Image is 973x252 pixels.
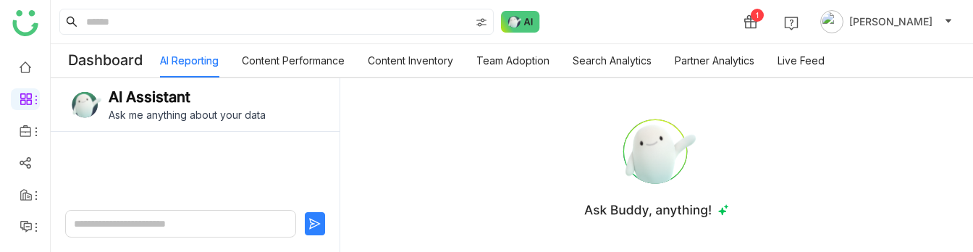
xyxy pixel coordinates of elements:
a: Content Performance [242,54,345,67]
a: Team Adoption [476,54,549,67]
img: search-type.svg [476,17,487,28]
a: Search Analytics [573,54,652,67]
img: ask-buddy.svg [68,88,103,121]
div: Dashboard [51,44,160,77]
img: avatar [820,10,843,33]
div: Ask me anything about your data [109,109,322,121]
a: Partner Analytics [675,54,754,67]
span: [PERSON_NAME] [849,14,932,30]
a: Content Inventory [368,54,453,67]
div: AI Assistant [109,88,190,106]
div: 1 [751,9,764,22]
a: Live Feed [778,54,825,67]
img: help.svg [784,16,799,30]
a: AI Reporting [160,54,219,67]
button: [PERSON_NAME] [817,10,956,33]
img: logo [12,10,38,36]
img: ask-buddy-normal.svg [501,11,540,33]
